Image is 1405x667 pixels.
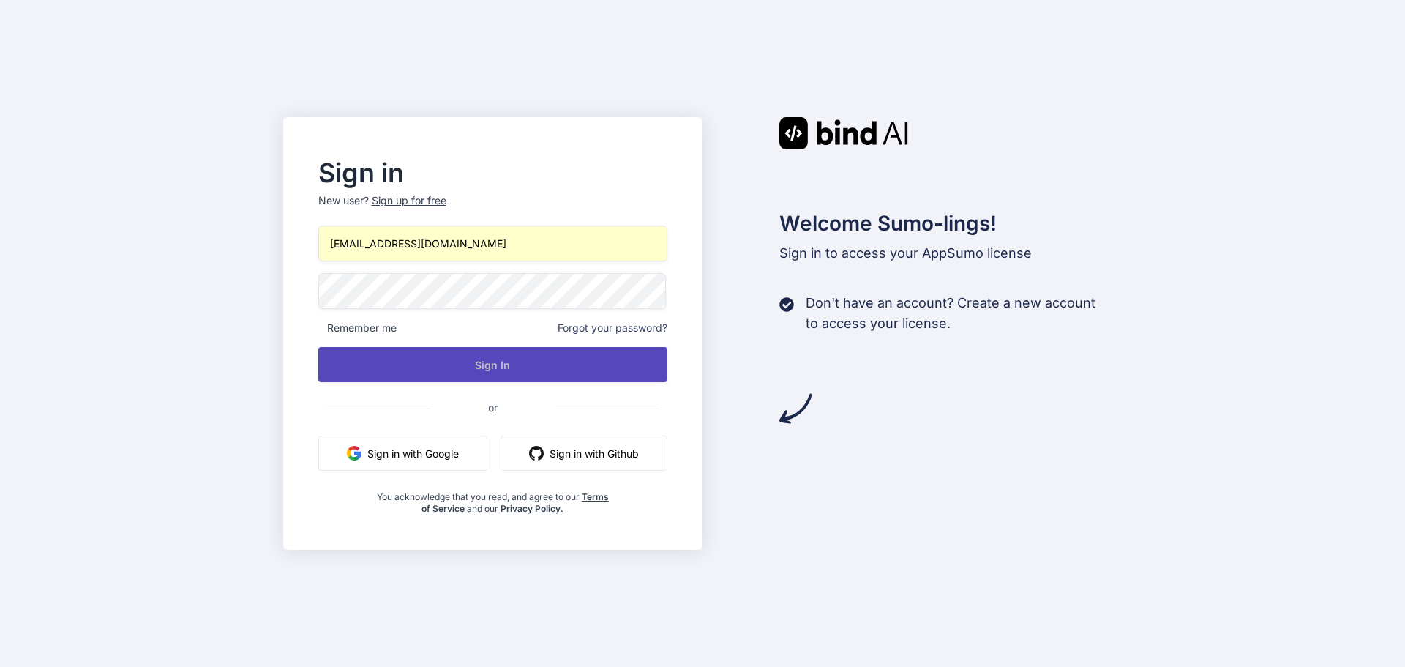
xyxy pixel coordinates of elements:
[318,193,668,226] p: New user?
[501,436,667,471] button: Sign in with Github
[806,293,1095,334] p: Don't have an account? Create a new account to access your license.
[318,347,668,382] button: Sign In
[501,503,563,514] a: Privacy Policy.
[529,446,544,461] img: github
[318,436,487,471] button: Sign in with Google
[318,161,668,185] h2: Sign in
[347,446,361,461] img: google
[318,226,668,261] input: Login or Email
[421,491,609,514] a: Terms of Service
[430,390,556,425] span: or
[779,208,1123,239] h2: Welcome Sumo-lings!
[779,117,908,149] img: Bind AI logo
[779,243,1123,264] p: Sign in to access your AppSumo license
[779,392,812,425] img: arrow
[372,193,446,208] div: Sign up for free
[558,321,667,335] span: Forgot your password?
[318,321,397,335] span: Remember me
[376,482,609,515] div: You acknowledge that you read, and agree to our and our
